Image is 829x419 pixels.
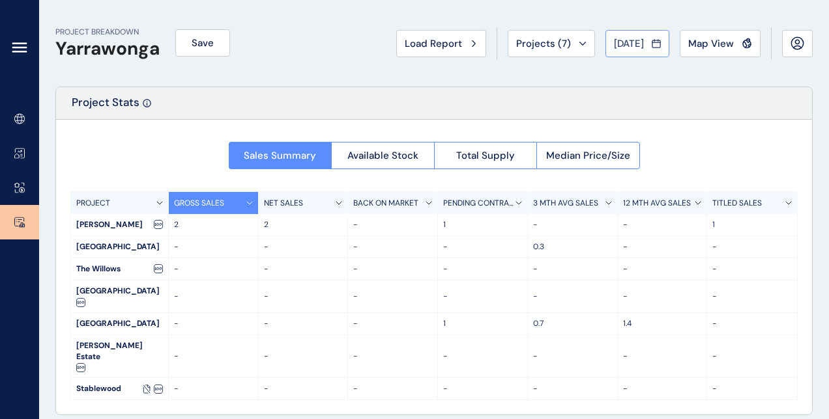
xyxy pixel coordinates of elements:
p: - [353,318,432,329]
button: Median Price/Size [536,142,640,169]
p: PENDING CONTRACTS [443,198,516,209]
span: Projects ( 7 ) [516,37,571,50]
span: Total Supply [456,149,515,162]
div: [GEOGRAPHIC_DATA] [71,313,168,334]
p: - [264,291,343,302]
p: 12 MTH AVG SALES [623,198,691,209]
p: - [174,383,253,394]
p: - [353,291,432,302]
p: GROSS SALES [174,198,224,209]
div: [GEOGRAPHIC_DATA] [71,280,168,312]
p: BACK ON MARKET [353,198,418,209]
p: TITLED SALES [712,198,762,209]
p: - [264,241,343,252]
p: - [623,264,702,275]
p: - [712,351,792,362]
div: [GEOGRAPHIC_DATA] [71,236,168,258]
p: - [443,351,522,362]
span: [DATE] [614,37,644,50]
p: 3 MTH AVG SALES [533,198,598,209]
p: - [533,351,612,362]
p: - [623,351,702,362]
p: - [353,351,432,362]
p: - [264,383,343,394]
p: 1 [443,219,522,230]
p: - [174,291,253,302]
p: 1 [443,318,522,329]
p: - [353,219,432,230]
p: - [712,264,792,275]
p: - [623,219,702,230]
button: Map View [680,30,761,57]
p: - [353,241,432,252]
span: Available Stock [347,149,418,162]
p: - [712,318,792,329]
button: Projects (7) [508,30,595,57]
p: - [174,241,253,252]
p: - [264,318,343,329]
p: - [623,383,702,394]
p: 0.7 [533,318,612,329]
p: - [443,291,522,302]
button: Save [175,29,230,57]
p: - [623,291,702,302]
button: Total Supply [434,142,537,169]
p: NET SALES [264,198,303,209]
p: - [353,383,432,394]
p: - [443,264,522,275]
p: - [712,241,792,252]
div: The Willows [71,258,168,280]
span: Map View [688,37,734,50]
p: - [533,264,612,275]
p: - [443,383,522,394]
p: - [353,264,432,275]
p: Project Stats [72,95,139,119]
p: - [533,383,612,394]
p: - [174,351,253,362]
div: Stablewood [71,378,168,399]
span: Load Report [405,37,462,50]
button: Available Stock [331,142,434,169]
p: 2 [264,219,343,230]
p: PROJECT [76,198,110,209]
p: - [533,291,612,302]
span: Sales Summary [244,149,316,162]
h1: Yarrawonga [55,38,160,60]
p: 1.4 [623,318,702,329]
p: - [174,318,253,329]
p: PROJECT BREAKDOWN [55,27,160,38]
p: 1 [712,219,792,230]
span: Median Price/Size [546,149,630,162]
p: - [264,264,343,275]
p: 2 [174,219,253,230]
p: - [712,291,792,302]
p: - [712,383,792,394]
button: [DATE] [605,30,669,57]
p: - [174,264,253,275]
div: [PERSON_NAME] Estate [71,335,168,378]
div: [PERSON_NAME] [71,214,168,236]
span: Save [192,36,214,49]
p: - [443,241,522,252]
button: Sales Summary [229,142,332,169]
p: - [623,241,702,252]
p: - [264,351,343,362]
p: 0.3 [533,241,612,252]
button: Load Report [396,30,486,57]
p: - [533,219,612,230]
